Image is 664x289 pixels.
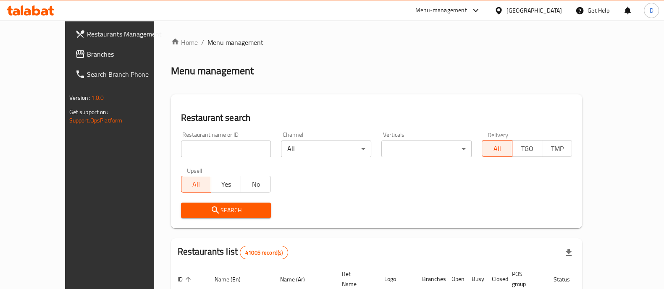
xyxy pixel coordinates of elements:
[211,176,241,193] button: Yes
[281,141,371,157] div: All
[201,37,204,47] li: /
[241,176,271,193] button: No
[181,141,271,157] input: Search for restaurant name or ID..
[87,49,169,59] span: Branches
[181,203,271,218] button: Search
[649,6,653,15] span: D
[188,205,265,216] span: Search
[240,249,288,257] span: 41005 record(s)
[68,24,176,44] a: Restaurants Management
[91,92,104,103] span: 1.0.0
[171,37,583,47] nav: breadcrumb
[542,140,572,157] button: TMP
[171,37,198,47] a: Home
[181,112,572,124] h2: Restaurant search
[507,6,562,15] div: [GEOGRAPHIC_DATA]
[68,44,176,64] a: Branches
[69,92,90,103] span: Version:
[486,143,509,155] span: All
[546,143,569,155] span: TMP
[215,274,252,284] span: Name (En)
[181,176,211,193] button: All
[512,140,542,157] button: TGO
[554,274,581,284] span: Status
[87,69,169,79] span: Search Branch Phone
[482,140,512,157] button: All
[69,115,123,126] a: Support.OpsPlatform
[87,29,169,39] span: Restaurants Management
[178,274,194,284] span: ID
[240,246,288,259] div: Total records count
[244,178,268,190] span: No
[215,178,238,190] span: Yes
[415,5,467,16] div: Menu-management
[559,242,579,263] div: Export file
[512,269,537,289] span: POS group
[381,141,472,157] div: ​
[516,143,539,155] span: TGO
[187,167,202,173] label: Upsell
[185,178,208,190] span: All
[69,107,108,117] span: Get support on:
[207,37,263,47] span: Menu management
[280,274,316,284] span: Name (Ar)
[178,245,289,259] h2: Restaurants list
[488,132,509,138] label: Delivery
[342,269,367,289] span: Ref. Name
[171,64,254,78] h2: Menu management
[68,64,176,84] a: Search Branch Phone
